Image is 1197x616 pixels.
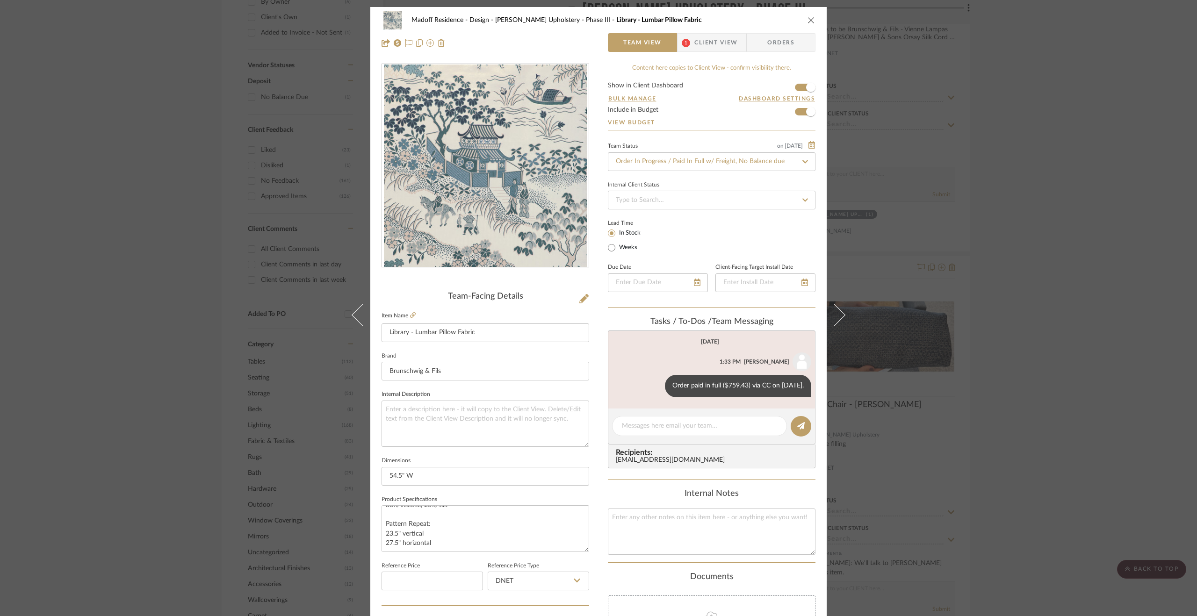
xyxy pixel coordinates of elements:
div: [EMAIL_ADDRESS][DOMAIN_NAME] [616,457,811,464]
label: In Stock [617,229,641,237]
button: Dashboard Settings [738,94,815,103]
label: Internal Description [382,392,430,397]
span: Team View [623,33,662,52]
img: ff59d6e5-d0c0-42cc-ad9e-7d13b938e8be_48x40.jpg [382,11,404,29]
div: Order paid in full ($759.43) via CC on [DATE]. [665,375,811,397]
span: Tasks / To-Dos / [650,317,712,326]
div: Documents [608,572,815,582]
span: [DATE] [784,143,804,149]
label: Weeks [617,244,637,252]
div: 1:33 PM [720,358,741,366]
label: Item Name [382,312,416,320]
div: [DATE] [701,338,719,345]
a: View Budget [608,119,815,126]
span: Orders [757,33,805,52]
label: Dimensions [382,458,411,463]
span: Recipients: [616,448,811,457]
label: Lead Time [608,219,656,227]
img: user_avatar.png [793,352,811,371]
span: Library - Lumbar Pillow Fabric [616,17,702,23]
div: Team Status [608,144,638,149]
div: Internal Client Status [608,183,659,187]
div: team Messaging [608,317,815,327]
input: Enter Item Name [382,323,589,342]
button: Bulk Manage [608,94,657,103]
span: on [777,143,784,149]
span: 1 [682,39,690,47]
label: Brand [382,354,397,358]
div: Team-Facing Details [382,292,589,302]
label: Client-Facing Target Install Date [715,265,793,270]
input: Type to Search… [608,191,815,209]
span: [PERSON_NAME] Upholstery - Phase III [495,17,616,23]
span: Madoff Residence - Design [411,17,495,23]
input: Enter Due Date [608,273,708,292]
span: Client View [694,33,737,52]
input: Enter Brand [382,362,589,380]
mat-radio-group: Select item type [608,227,656,253]
div: [PERSON_NAME] [744,358,789,366]
img: Remove from project [438,39,445,47]
button: close [807,16,815,24]
label: Due Date [608,265,631,270]
input: Enter Install Date [715,273,815,292]
img: ff59d6e5-d0c0-42cc-ad9e-7d13b938e8be_436x436.jpg [384,64,587,267]
input: Type to Search… [608,152,815,171]
label: Reference Price [382,564,420,568]
div: Internal Notes [608,489,815,499]
input: Enter the dimensions of this item [382,467,589,486]
label: Reference Price Type [488,564,539,568]
div: Content here copies to Client View - confirm visibility there. [608,64,815,73]
label: Product Specifications [382,497,437,502]
div: 0 [382,64,589,267]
